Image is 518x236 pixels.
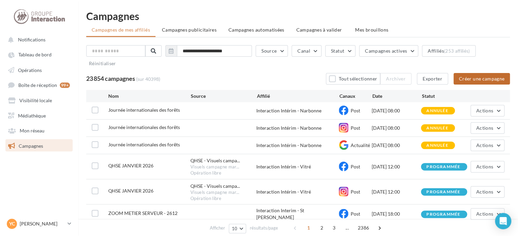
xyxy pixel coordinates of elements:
[18,82,57,88] span: Boîte de réception
[86,59,119,68] button: Réinitialiser
[256,125,339,131] div: Interaction Intérim - Narbonne
[136,76,160,82] span: (sur 40398)
[326,73,380,85] button: Tout sélectionner
[351,164,360,169] span: Post
[256,188,339,195] div: Interaction Intérim - Vitré
[210,225,225,231] span: Afficher
[454,73,510,85] button: Créer une campagne
[426,126,448,130] div: annulée
[444,48,470,54] div: (253 affiliés)
[329,222,339,233] span: 3
[351,189,360,195] span: Post
[256,45,288,57] button: Source
[60,83,70,88] div: 99+
[342,222,353,233] span: ...
[365,48,407,54] span: Campagnes actives
[18,112,46,118] span: Médiathèque
[86,75,135,82] span: 23 854 campagnes
[292,45,321,57] button: Canal
[190,164,239,170] span: Visuels campagne mar...
[296,26,342,33] span: Campagnes à valider
[476,189,493,195] span: Actions
[18,37,45,42] span: Notifications
[229,224,246,233] button: 10
[351,142,370,148] span: Actualité
[191,93,257,99] div: Source
[372,93,422,99] div: Date
[426,212,460,217] div: programmée
[19,97,52,103] span: Visibilité locale
[470,186,504,198] button: Actions
[250,225,278,231] span: résultats/page
[316,222,327,233] span: 2
[228,27,284,33] span: Campagnes automatisées
[426,165,460,169] div: programmée
[355,222,372,233] span: 2386
[108,142,180,147] span: Journée internationales des forêts
[5,217,73,230] a: YC [PERSON_NAME]
[470,208,504,220] button: Actions
[232,226,238,231] span: 10
[470,161,504,173] button: Actions
[108,163,153,168] span: QHSE JANVIER 2026
[20,128,44,133] span: Mon réseau
[256,163,339,170] div: Interaction Intérim - Vitré
[256,207,339,221] div: Interaction Interim - St [PERSON_NAME]
[108,124,180,130] span: Journée internationales des forêts
[190,189,239,196] span: Visuels campagne mar...
[372,211,421,217] div: [DATE] 18:00
[190,196,256,202] div: Opération libre
[470,105,504,116] button: Actions
[4,48,74,60] a: Tableau de bord
[426,109,448,113] div: annulée
[257,93,339,99] div: Affilié
[190,170,256,176] div: Opération libre
[339,93,372,99] div: Canaux
[18,52,52,58] span: Tableau de bord
[470,122,504,134] button: Actions
[495,213,511,229] div: Open Intercom Messenger
[4,78,74,91] a: Boîte de réception 99+
[20,220,65,227] p: [PERSON_NAME]
[256,107,339,114] div: Interaction Intérim - Narbonne
[303,222,314,233] span: 1
[325,45,355,57] button: Statut
[476,211,493,217] span: Actions
[476,142,493,148] span: Actions
[372,188,421,195] div: [DATE] 12:00
[355,27,388,33] span: Mes brouillons
[4,139,74,151] a: Campagnes
[108,93,191,99] div: Nom
[4,124,74,136] a: Mon réseau
[4,33,71,46] button: Notifications
[4,63,74,76] a: Opérations
[162,27,217,33] span: Campagnes publicitaires
[86,11,510,21] h1: Campagnes
[359,45,418,57] button: Campagnes actives
[470,140,504,151] button: Actions
[372,142,421,149] div: [DATE] 08:00
[19,143,43,148] span: Campagnes
[351,125,360,131] span: Post
[4,109,74,121] a: Médiathèque
[18,67,42,73] span: Opérations
[190,183,240,189] span: QHSE - Visuels campa...
[4,94,74,106] a: Visibilité locale
[372,107,421,114] div: [DATE] 08:00
[108,210,178,216] span: ZOOM METIER SERVEUR - 2612
[351,108,360,113] span: Post
[372,163,421,170] div: [DATE] 12:00
[380,73,411,85] button: Archiver
[108,188,153,194] span: QHSE JANVIER 2026
[417,73,448,85] button: Exporter
[476,164,493,169] span: Actions
[422,93,471,99] div: Statut
[351,211,360,217] span: Post
[190,157,240,164] span: QHSE - Visuels campa...
[422,45,476,57] button: Affiliés(253 affiliés)
[108,107,180,113] span: Journée internationales des forêts
[426,190,460,194] div: programmée
[476,108,493,113] span: Actions
[372,125,421,131] div: [DATE] 08:00
[9,220,15,227] span: YC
